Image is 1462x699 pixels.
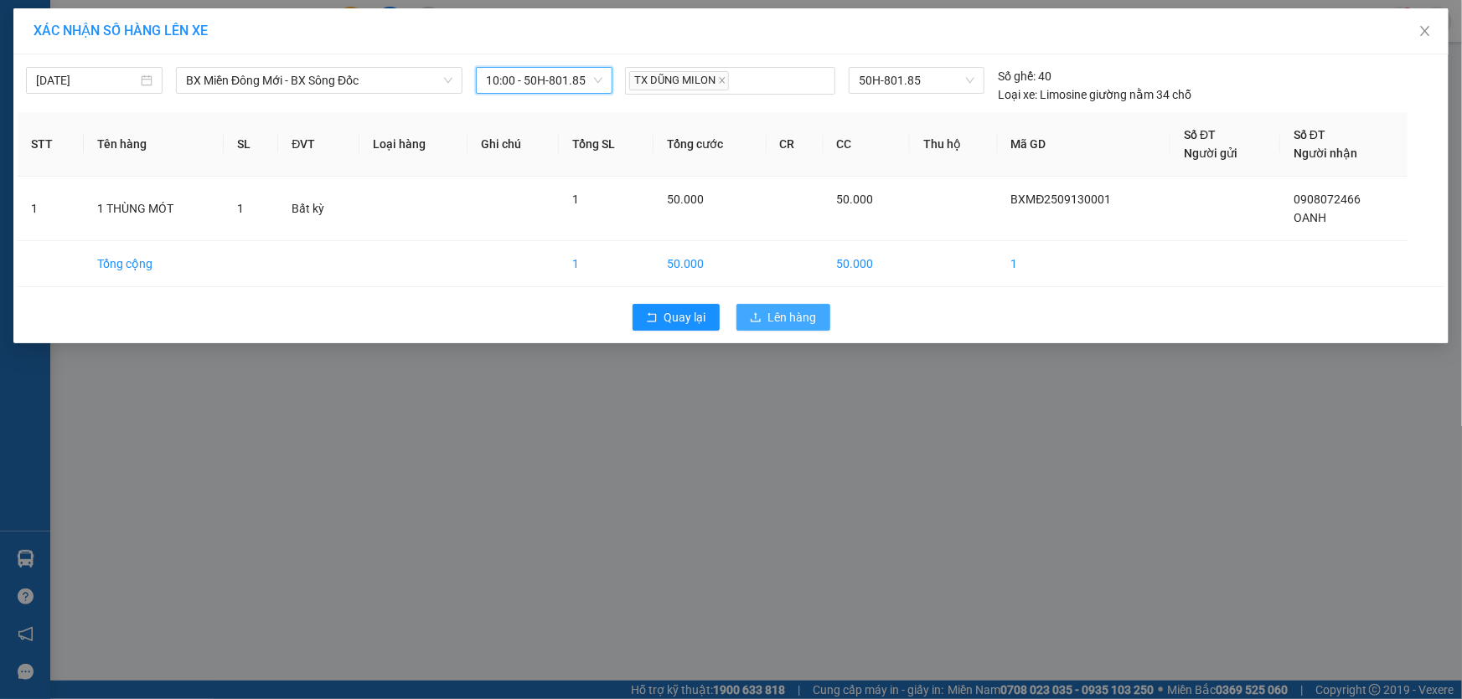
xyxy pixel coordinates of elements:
[18,177,84,241] td: 1
[186,68,452,93] span: BX Miền Đông Mới - BX Sông Đốc
[486,68,602,93] span: 10:00 - 50H-801.85
[1294,193,1361,206] span: 0908072466
[84,177,224,241] td: 1 THÙNG MÓT
[998,112,1171,177] th: Mã GD
[116,71,223,108] li: VP BX Đồng Tâm CM
[837,193,874,206] span: 50.000
[34,23,208,39] span: XÁC NHẬN SỐ HÀNG LÊN XE
[84,112,224,177] th: Tên hàng
[359,112,468,177] th: Loại hàng
[84,241,224,287] td: Tổng cộng
[998,67,1036,85] span: Số ghế:
[629,71,729,90] span: TX DŨNG MILON
[468,112,559,177] th: Ghi chú
[654,112,767,177] th: Tổng cước
[278,177,359,241] td: Bất kỳ
[1011,193,1112,206] span: BXMĐ2509130001
[443,75,453,85] span: down
[824,112,910,177] th: CC
[1418,24,1432,38] span: close
[36,71,137,90] input: 13/09/2025
[1294,128,1325,141] span: Số ĐT
[8,71,116,108] li: VP BX Miền Đông Mới
[278,112,359,177] th: ĐVT
[667,193,704,206] span: 50.000
[8,8,243,40] li: Xe Khách THẮNG
[664,308,706,326] span: Quay lại
[768,308,817,326] span: Lên hàng
[633,304,720,331] button: rollbackQuay lại
[1294,146,1357,160] span: Người nhận
[998,67,1051,85] div: 40
[1294,211,1326,224] span: OANH
[998,85,1191,104] div: Limosine giường nằm 34 chỗ
[559,112,654,177] th: Tổng SL
[18,112,84,177] th: STT
[910,112,998,177] th: Thu hộ
[646,311,658,325] span: rollback
[767,112,824,177] th: CR
[8,8,67,67] img: logo.jpg
[824,241,910,287] td: 50.000
[237,202,244,215] span: 1
[116,111,127,123] span: environment
[654,241,767,287] td: 50.000
[736,304,830,331] button: uploadLên hàng
[998,241,1171,287] td: 1
[224,112,278,177] th: SL
[859,68,974,93] span: 50H-801.85
[1402,8,1449,55] button: Close
[1184,146,1237,160] span: Người gửi
[750,311,762,325] span: upload
[718,76,726,85] span: close
[1184,128,1216,141] span: Số ĐT
[572,193,579,206] span: 1
[559,241,654,287] td: 1
[116,111,214,161] b: 168 Quản Lộ Phụng Hiệp, Khóm 1
[998,85,1037,104] span: Loại xe:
